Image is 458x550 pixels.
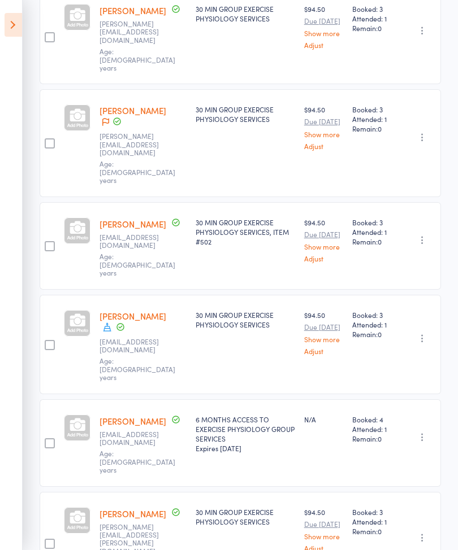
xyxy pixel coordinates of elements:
[100,132,173,156] small: margaret@somersethousebooks.com.au
[352,434,395,443] span: Remain:
[352,237,395,246] span: Remain:
[100,5,166,16] a: [PERSON_NAME]
[352,414,395,424] span: Booked: 4
[304,255,343,262] a: Adjust
[352,23,395,33] span: Remain:
[100,251,175,277] span: Age: [DEMOGRAPHIC_DATA] years
[352,517,395,526] span: Attended: 1
[352,424,395,434] span: Attended: 1
[352,227,395,237] span: Attended: 1
[304,117,343,125] small: Due [DATE]
[352,217,395,227] span: Booked: 3
[100,415,166,427] a: [PERSON_NAME]
[378,124,382,133] span: 0
[378,526,382,536] span: 0
[352,114,395,124] span: Attended: 1
[196,310,295,329] div: 30 MIN GROUP EXERCISE PHYSIOLOGY SERVICES
[196,217,295,246] div: 30 MIN GROUP EXERCISE PHYSIOLOGY SERVICES, ITEM #502
[352,310,395,320] span: Booked: 3
[304,29,343,37] a: Show more
[100,310,166,322] a: [PERSON_NAME]
[304,532,343,540] a: Show more
[304,310,343,355] div: $94.50
[100,218,166,230] a: [PERSON_NAME]
[196,414,295,453] div: 6 MONTHS ACCESS TO EXERCISE PHYSIOLOGY GROUP SERVICES
[196,104,295,124] div: 30 MIN GROUP EXERCISE PHYSIOLOGY SERVICES
[352,507,395,517] span: Booked: 3
[304,17,343,25] small: Due [DATE]
[304,4,343,49] div: $94.50
[378,434,382,443] span: 0
[304,347,343,355] a: Adjust
[100,356,175,382] span: Age: [DEMOGRAPHIC_DATA] years
[100,104,166,116] a: [PERSON_NAME]
[304,41,343,49] a: Adjust
[100,448,175,474] span: Age: [DEMOGRAPHIC_DATA] years
[304,414,343,424] div: N/A
[304,335,343,343] a: Show more
[352,104,395,114] span: Booked: 3
[304,142,343,150] a: Adjust
[378,329,382,339] span: 0
[352,4,395,14] span: Booked: 3
[304,323,343,331] small: Due [DATE]
[100,338,173,354] small: drumrolls@hotmail.com.au
[304,217,343,262] div: $94.50
[352,14,395,23] span: Attended: 1
[352,329,395,339] span: Remain:
[196,507,295,526] div: 30 MIN GROUP EXERCISE PHYSIOLOGY SERVICES
[352,320,395,329] span: Attended: 1
[100,20,173,44] small: Kim.dunstan3939@gmail.com
[100,233,173,250] small: gayedurante@gmail.com
[196,443,295,453] div: Expires [DATE]
[304,130,343,138] a: Show more
[304,520,343,528] small: Due [DATE]
[100,430,173,447] small: kaxdax4@gmail.com
[304,243,343,250] a: Show more
[304,104,343,149] div: $94.50
[378,237,382,246] span: 0
[352,526,395,536] span: Remain:
[196,4,295,23] div: 30 MIN GROUP EXERCISE PHYSIOLOGY SERVICES
[352,124,395,133] span: Remain:
[378,23,382,33] span: 0
[100,159,175,185] span: Age: [DEMOGRAPHIC_DATA] years
[304,230,343,238] small: Due [DATE]
[100,508,166,520] a: [PERSON_NAME]
[100,46,175,72] span: Age: [DEMOGRAPHIC_DATA] years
